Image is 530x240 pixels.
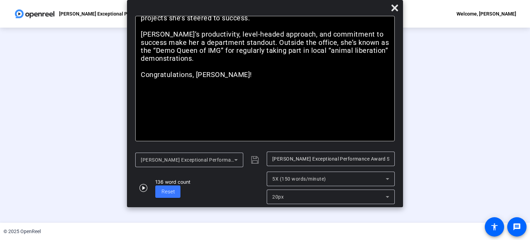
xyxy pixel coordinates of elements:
div: © 2025 OpenReel [3,228,41,235]
mat-icon: message [513,223,521,231]
div: Welcome, [PERSON_NAME] [457,10,516,18]
span: [PERSON_NAME] Exceptional Performance Award Speech for October Staff Meeting [141,157,333,163]
span: 5X (150 words/minute) [272,176,326,182]
mat-icon: accessibility [490,223,499,231]
p: [PERSON_NAME] Exceptional Performance Award Speech [59,10,185,18]
input: Title [272,155,389,163]
div: 136 word count [155,178,190,185]
p: [PERSON_NAME]’s productivity, level-headed approach, and commitment to success make her a departm... [141,30,389,63]
p: Congratulations, [PERSON_NAME]! [141,71,389,79]
span: Reset [161,189,175,195]
img: OpenReel logo [14,7,56,21]
button: Reset [155,185,180,198]
span: 20px [272,194,284,200]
